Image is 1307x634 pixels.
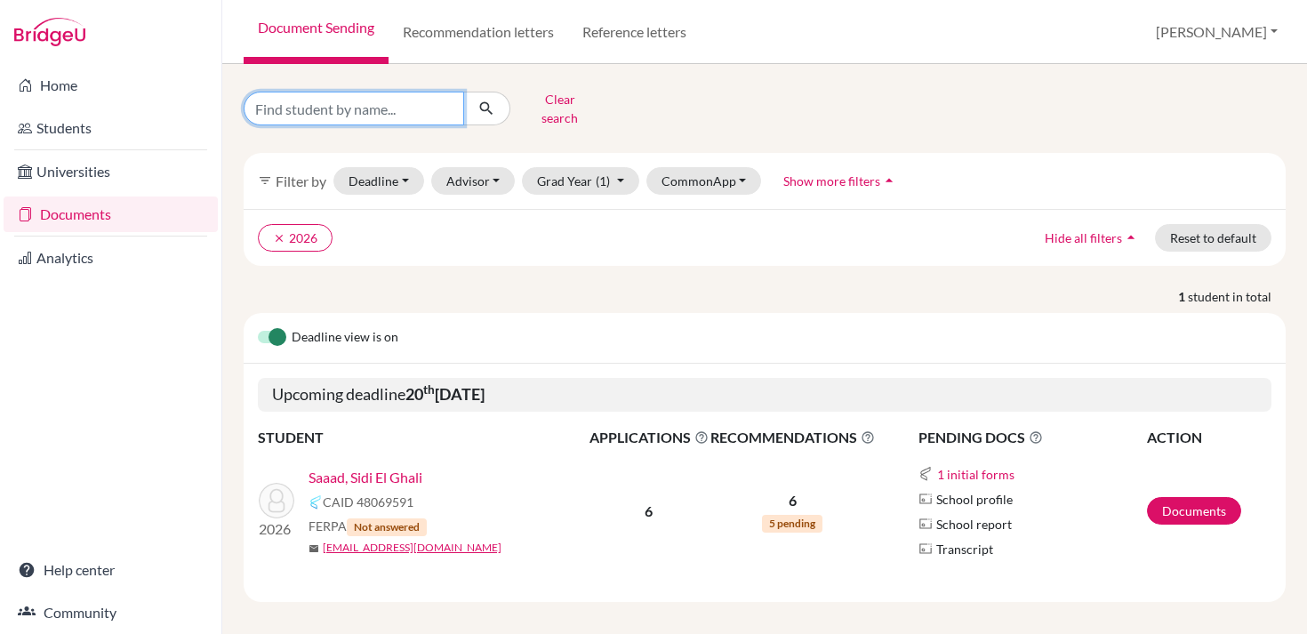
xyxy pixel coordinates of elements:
[423,382,435,397] sup: th
[4,68,218,103] a: Home
[1147,497,1241,525] a: Documents
[1030,224,1155,252] button: Hide all filtersarrow_drop_up
[1148,15,1286,49] button: [PERSON_NAME]
[918,542,933,556] img: Parchments logo
[1155,224,1271,252] button: Reset to default
[4,240,218,276] a: Analytics
[259,518,294,540] p: 2026
[918,467,933,481] img: Common App logo
[347,518,427,536] span: Not answered
[918,492,933,506] img: Parchments logo
[936,540,993,558] span: Transcript
[309,467,422,488] a: Saaad, Sidi El Ghali
[292,327,398,349] span: Deadline view is on
[244,92,464,125] input: Find student by name...
[936,490,1013,509] span: School profile
[510,85,609,132] button: Clear search
[14,18,85,46] img: Bridge-U
[4,595,218,630] a: Community
[645,502,653,519] b: 6
[1045,230,1122,245] span: Hide all filters
[1178,287,1188,306] strong: 1
[309,495,323,510] img: Common App logo
[258,224,333,252] button: clear2026
[646,167,762,195] button: CommonApp
[4,110,218,146] a: Students
[918,517,933,531] img: Parchments logo
[596,173,610,189] span: (1)
[936,464,1015,485] button: 1 initial forms
[783,173,880,189] span: Show more filters
[258,426,589,449] th: STUDENT
[431,167,516,195] button: Advisor
[323,540,501,556] a: [EMAIL_ADDRESS][DOMAIN_NAME]
[259,483,294,518] img: Saaad, Sidi El Ghali
[323,493,413,511] span: CAID 48069591
[4,552,218,588] a: Help center
[918,427,1145,448] span: PENDING DOCS
[522,167,639,195] button: Grad Year(1)
[762,515,822,533] span: 5 pending
[333,167,424,195] button: Deadline
[589,427,709,448] span: APPLICATIONS
[710,427,875,448] span: RECOMMENDATIONS
[1122,229,1140,246] i: arrow_drop_up
[4,197,218,232] a: Documents
[710,490,875,511] p: 6
[258,173,272,188] i: filter_list
[4,154,218,189] a: Universities
[936,515,1012,534] span: School report
[309,517,427,536] span: FERPA
[1188,287,1286,306] span: student in total
[405,384,485,404] b: 20 [DATE]
[1146,426,1271,449] th: ACTION
[880,172,898,189] i: arrow_drop_up
[276,173,326,189] span: Filter by
[768,167,913,195] button: Show more filtersarrow_drop_up
[309,543,319,554] span: mail
[258,378,1271,412] h5: Upcoming deadline
[273,232,285,245] i: clear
